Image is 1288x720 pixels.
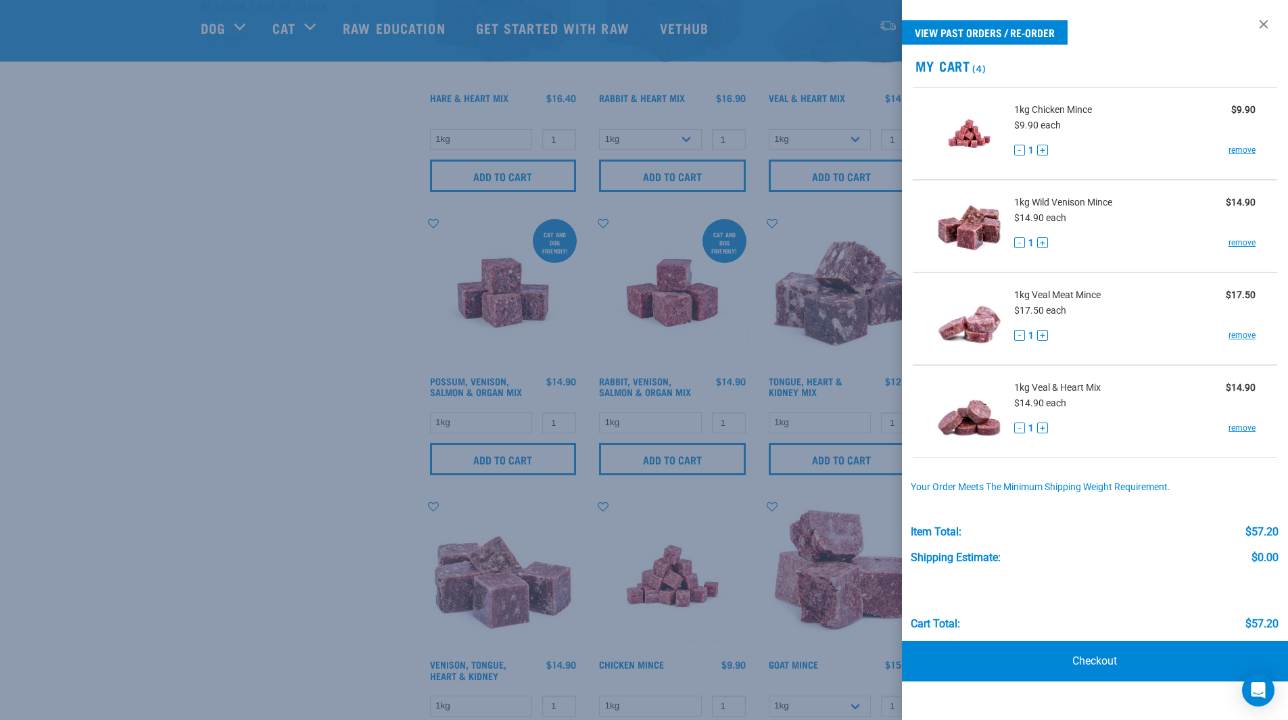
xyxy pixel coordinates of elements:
strong: $17.50 [1226,289,1256,300]
img: Wild Venison Mince [934,191,1004,261]
button: + [1037,145,1048,155]
span: $9.90 each [1014,120,1061,130]
a: remove [1229,422,1256,434]
div: Shipping Estimate: [911,552,1001,564]
span: 1 [1028,236,1034,250]
span: 1 [1028,143,1034,158]
div: Open Intercom Messenger [1242,674,1274,706]
a: remove [1229,237,1256,249]
span: (4) [970,66,986,70]
button: + [1037,330,1048,341]
div: Cart total: [911,618,960,630]
span: $17.50 each [1014,305,1066,316]
button: - [1014,423,1025,433]
a: remove [1229,144,1256,156]
button: + [1037,237,1048,248]
img: Veal & Heart Mix [934,377,1004,446]
span: 1kg Wild Venison Mince [1014,195,1112,210]
button: + [1037,423,1048,433]
span: $14.90 each [1014,398,1066,408]
span: 1kg Chicken Mince [1014,103,1092,117]
span: 1 [1028,329,1034,343]
span: 1 [1028,421,1034,435]
span: $14.90 each [1014,212,1066,223]
a: remove [1229,329,1256,341]
strong: $14.90 [1226,382,1256,393]
button: - [1014,237,1025,248]
div: $57.20 [1245,618,1279,630]
div: Item Total: [911,526,961,538]
span: 1kg Veal Meat Mince [1014,288,1101,302]
a: View past orders / re-order [902,20,1068,45]
span: 1kg Veal & Heart Mix [1014,381,1101,395]
img: Veal Meat Mince [934,284,1004,354]
strong: $14.90 [1226,197,1256,208]
div: $57.20 [1245,526,1279,538]
img: Chicken Mince [934,99,1004,168]
button: - [1014,145,1025,155]
div: $0.00 [1251,552,1279,564]
div: Your order meets the minimum shipping weight requirement. [911,482,1279,493]
strong: $9.90 [1231,104,1256,115]
button: - [1014,330,1025,341]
